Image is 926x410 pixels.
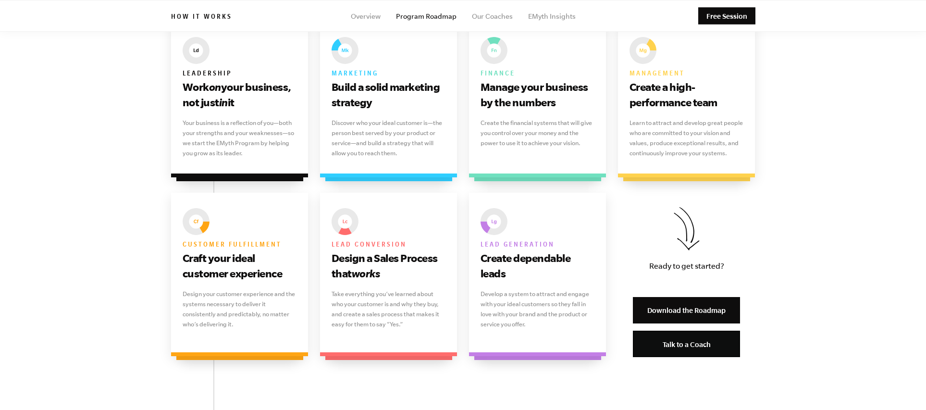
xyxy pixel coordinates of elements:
[481,250,595,281] h3: Create dependable leads
[630,68,744,79] h6: Management
[183,239,297,250] h6: Customer fulfillment
[878,364,926,410] iframe: Chat Widget
[633,297,740,323] a: Download the Roadmap
[332,239,446,250] h6: Lead conversion
[633,260,740,273] p: Ready to get started?
[332,37,358,64] img: EMyth The Seven Essential Systems: Marketing
[352,267,380,279] i: works
[183,208,210,235] img: EMyth The Seven Essential Systems: Customer fulfillment
[481,79,595,110] h3: Manage your business by the numbers
[183,289,297,329] p: Design your customer experience and the systems necessary to deliver it consistently and predicta...
[481,68,595,79] h6: Finance
[633,331,740,357] a: Talk to a Coach
[663,340,711,348] span: Talk to a Coach
[332,208,358,235] img: EMyth The Seven Essential Systems: Lead conversion
[698,8,755,25] a: Free Session
[209,81,221,93] i: on
[630,118,744,158] p: Learn to attract and develop great people who are committed to your vision and values, produce ex...
[183,37,210,64] img: EMyth The Seven Essential Systems: Leadership
[332,289,446,329] p: Take everything you’ve learned about who your customer is and why they buy, and create a sales pr...
[528,12,576,20] a: EMyth Insights
[183,79,297,110] h3: Work your business, not just it
[351,12,381,20] a: Overview
[183,68,297,79] h6: Leadership
[630,79,744,110] h3: Create a high-performance team
[481,118,595,148] p: Create the financial systems that will give you control over your money and the power to use it t...
[332,250,446,281] h3: Design a Sales Process that
[171,13,232,23] h6: How it works
[472,12,513,20] a: Our Coaches
[481,239,595,250] h6: Lead generation
[481,208,507,235] img: EMyth The Seven Essential Systems: Lead generation
[332,68,446,79] h6: Marketing
[481,289,595,329] p: Develop a system to attract and engage with your ideal customers so they fall in love with your b...
[183,250,297,281] h3: Craft your ideal customer experience
[396,12,457,20] a: Program Roadmap
[332,79,446,110] h3: Build a solid marketing strategy
[481,37,507,64] img: EMyth The Seven Essential Systems: Finance
[674,207,700,250] img: Download the Roadmap
[183,118,297,158] p: Your business is a reflection of you—both your strengths and your weaknesses—so we start the EMyt...
[219,96,228,108] i: in
[630,37,656,64] img: EMyth The Seven Essential Systems: Management
[332,118,446,158] p: Discover who your ideal customer is—the person best served by your product or service—and build a...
